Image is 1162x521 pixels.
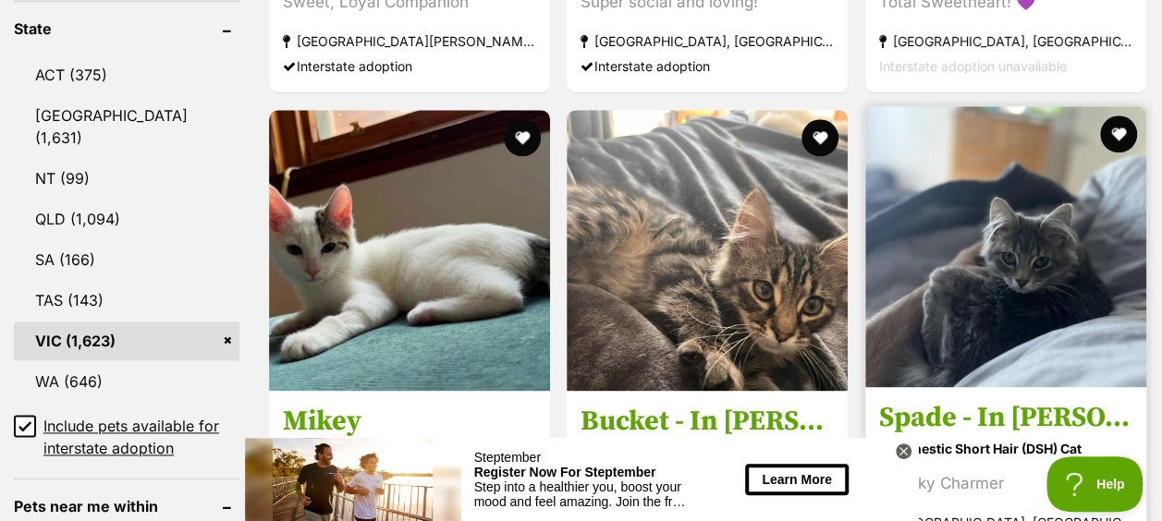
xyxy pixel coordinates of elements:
[229,27,445,42] div: Register Now For Steptember
[283,54,536,79] div: Interstate adoption
[503,119,540,156] button: favourite
[283,29,536,54] strong: [GEOGRAPHIC_DATA][PERSON_NAME][GEOGRAPHIC_DATA]
[229,12,445,27] div: Steptember
[1046,456,1144,512] iframe: Help Scout Beacon - Open
[879,400,1132,435] h3: Spade - In [PERSON_NAME] care in [GEOGRAPHIC_DATA]
[581,54,834,79] div: Interstate adoption
[14,498,239,515] header: Pets near me within
[567,110,848,391] img: Bucket - In foster care in Greensborough - Domestic Short Hair (DSH) Cat
[14,281,239,320] a: TAS (143)
[1100,115,1137,152] button: favourite
[581,404,834,439] h3: Bucket - In [PERSON_NAME] care in [GEOGRAPHIC_DATA]
[865,106,1146,387] img: Spade - In foster care in Greensborough - Domestic Short Hair (DSH) Cat
[14,20,239,37] header: State
[14,362,239,401] a: WA (646)
[229,42,445,71] div: Step into a healthier you, boost your mood and feel amazing. Join the free challenge. Support kid...
[283,404,536,439] h3: Mikey
[879,29,1132,54] strong: [GEOGRAPHIC_DATA], [GEOGRAPHIC_DATA]
[43,415,239,459] span: Include pets available for interstate adoption
[581,29,834,54] strong: [GEOGRAPHIC_DATA], [GEOGRAPHIC_DATA]
[879,58,1067,74] span: Interstate adoption unavailable
[14,96,239,157] a: [GEOGRAPHIC_DATA] (1,631)
[14,200,239,238] a: QLD (1,094)
[14,55,239,94] a: ACT (375)
[14,240,239,279] a: SA (166)
[269,110,550,391] img: Mikey - Domestic Short Hair (DSH) Cat
[879,471,1132,496] div: Cheeky Charmer
[14,159,239,198] a: NT (99)
[14,321,239,360] a: VIC (1,623)
[500,26,603,56] button: Learn More
[14,415,239,459] a: Include pets available for interstate adoption
[801,119,838,156] button: favourite
[879,435,1132,462] strong: Domestic Short Hair (DSH) Cat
